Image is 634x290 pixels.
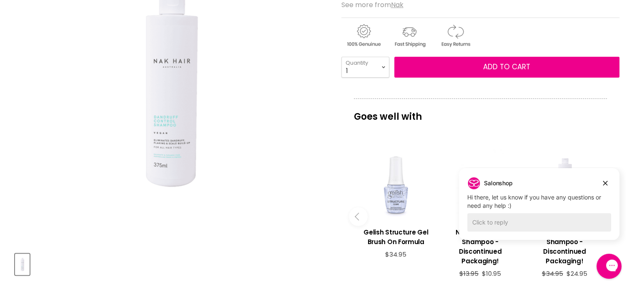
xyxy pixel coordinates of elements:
[442,227,518,266] h3: NAK Travel Size Shampoo - Discontinued Packaging!
[483,62,530,72] span: Add to cart
[358,227,434,247] h3: Gelish Structure Gel Brush On Formula
[592,251,626,282] iframe: Gorgias live chat messenger
[385,250,406,259] span: $34.95
[433,23,477,48] img: returns.gif
[459,269,479,278] span: $13.95
[341,23,386,48] img: genuine.gif
[14,251,328,275] div: Product thumbnails
[15,254,30,275] button: Nak Dandruff Control Shampoo
[453,167,626,252] iframe: Gorgias live chat campaigns
[442,221,518,270] a: View product:NAK Travel Size Shampoo - Discontinued Packaging!
[542,269,563,278] span: $34.95
[566,269,587,278] span: $24.95
[358,221,434,251] a: View product:Gelish Structure Gel Brush On Formula
[394,57,619,78] button: Add to cart
[341,57,389,78] select: Quantity
[482,269,501,278] span: $10.95
[16,255,29,274] img: Nak Dandruff Control Shampoo
[354,98,607,126] p: Goes well with
[387,23,431,48] img: shipping.gif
